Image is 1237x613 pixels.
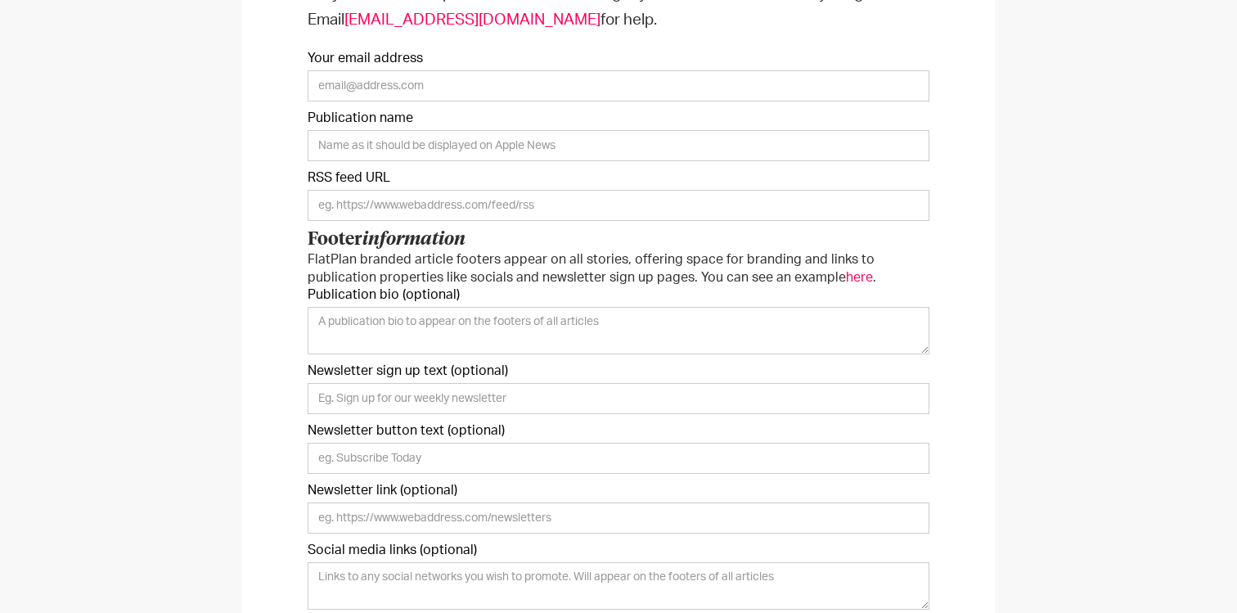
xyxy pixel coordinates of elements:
[308,542,929,558] label: Social media links (optional)
[308,190,929,221] input: eg. https://www.webaddress.com/feed/rss
[308,363,929,379] label: Newsletter sign up text (optional)
[308,443,929,474] input: eg. Subscribe Today
[308,110,929,126] label: Publication name
[308,482,929,498] label: Newsletter link (optional)
[308,286,929,303] label: Publication bio (optional)
[308,229,929,250] h3: Footer
[344,12,601,28] a: [EMAIL_ADDRESS][DOMAIN_NAME]
[308,50,929,66] label: Your email address
[308,169,929,186] label: RSS feed URL
[362,231,466,249] em: information
[308,130,929,161] input: Name as it should be displayed on Apple News
[308,70,929,101] input: email@address.com
[308,383,929,414] input: Eg. Sign up for our weekly newsletter
[308,503,929,534] input: eg. https://www.webaddress.com/newsletters
[846,271,873,284] a: here
[308,422,929,439] label: Newsletter button text (optional)
[308,250,929,286] p: FlatPlan branded article footers appear on all stories, offering space for branding and links to ...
